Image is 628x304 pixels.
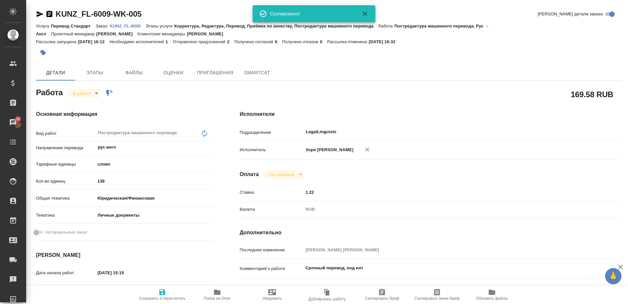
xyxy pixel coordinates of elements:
[210,147,211,148] button: Open
[538,11,603,17] span: [PERSON_NAME] детали заказа
[36,86,63,98] h2: Работа
[36,270,95,276] p: Дата начала работ
[571,89,613,100] h2: 169.58 RUB
[51,31,96,36] p: Проектный менеджер
[36,130,95,137] p: Вид работ
[2,114,25,131] a: 30
[110,39,166,44] p: Необходимо исполнителей
[320,39,327,44] p: 0
[139,296,185,301] span: Сохранить и пересчитать
[303,262,589,274] textarea: Срочный перевод, под нот
[158,69,189,77] span: Оценки
[240,189,303,196] p: Ставка
[476,296,508,301] span: Обновить файлы
[270,10,352,17] div: Скопировано!
[264,170,304,179] div: В работе
[240,247,303,253] p: Последнее изменение
[605,268,621,284] button: 🙏
[300,286,355,304] button: Дублировать работу
[410,286,464,304] button: Скопировать мини-бриф
[357,10,373,18] button: Закрыть
[78,39,110,44] p: [DATE] 16:12
[464,286,519,304] button: Обновить файлы
[45,229,87,236] span: Нотариальный заказ
[414,296,459,301] span: Скопировать мини-бриф
[267,172,296,177] button: Не оплачена
[355,286,410,304] button: Скопировать бриф
[36,10,44,18] button: Скопировать ссылку для ЯМессенджера
[110,23,146,28] a: KUNZ_FL-6009
[36,161,95,168] p: Тарифные единицы
[110,24,146,28] p: KUNZ_FL-6009
[240,110,621,118] h4: Исполнители
[240,147,303,153] p: Исполнитель
[240,229,621,237] h4: Дополнительно
[240,206,303,213] p: Валюта
[45,10,53,18] button: Скопировать ссылку
[262,296,282,301] span: Уведомить
[241,69,273,77] span: SmartCat
[146,24,174,28] p: Этапы услуги
[608,269,619,283] span: 🙏
[56,9,142,18] a: KUNZ_FL-6009-WK-005
[95,193,214,204] div: Юридическая/Финансовая
[235,39,275,44] p: Получено согласий
[135,286,190,304] button: Сохранить и пересчитать
[36,110,214,118] h4: Основная информация
[36,212,95,219] p: Тематика
[378,24,394,28] p: Работа
[190,286,245,304] button: Папка на Drive
[95,159,214,170] div: слово
[95,176,214,186] input: ✎ Введи что-нибудь
[51,24,96,28] p: Перевод Стандарт
[95,210,214,221] div: Личные документы
[96,31,138,36] p: [PERSON_NAME]
[240,129,303,136] p: Подразделение
[138,31,187,36] p: Клиентские менеджеры
[303,147,354,153] p: Зоря [PERSON_NAME]
[36,45,50,60] button: Добавить тэг
[282,39,320,44] p: Получено отказов
[365,296,399,301] span: Скопировать бриф
[166,39,173,44] p: 1
[12,116,24,122] span: 30
[303,188,589,197] input: ✎ Введи что-нибудь
[95,268,152,277] input: ✎ Введи что-нибудь
[197,69,234,77] span: Приглашения
[303,245,589,255] input: Пустое поле
[303,204,589,215] div: RUB
[369,39,400,44] p: [DATE] 16:32
[118,69,150,77] span: Файлы
[71,91,93,96] button: В работе
[204,296,231,301] span: Папка на Drive
[36,195,95,202] p: Общая тематика
[240,265,303,272] p: Комментарий к работе
[308,297,346,301] span: Дублировать работу
[187,31,228,36] p: [PERSON_NAME]
[173,39,227,44] p: Отправлено предложений
[360,142,375,157] button: Удалить исполнителя
[327,39,369,44] p: Рассылка отменена
[36,251,214,259] h4: [PERSON_NAME]
[36,178,95,185] p: Кол-во единиц
[40,69,71,77] span: Детали
[36,145,95,151] p: Направление перевода
[227,39,234,44] p: 2
[585,131,587,133] button: Open
[79,69,111,77] span: Этапы
[275,39,282,44] p: 0
[68,89,100,98] div: В работе
[240,170,259,178] h4: Оплата
[245,286,300,304] button: Уведомить
[96,24,110,28] p: Заказ:
[36,24,51,28] p: Услуга
[174,24,378,28] p: Корректура, Редактура, Перевод, Приёмка по качеству, Постредактура машинного перевода
[36,39,78,44] p: Рассылка запущена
